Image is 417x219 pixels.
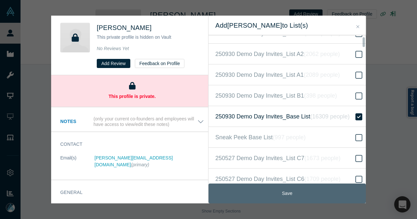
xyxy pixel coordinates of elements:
[60,203,94,216] dt: Alchemist Roles
[94,203,204,210] dd: Network
[304,155,340,161] i: ( 1673 people )
[215,112,350,121] span: 250930 Demo Day Invites_Base List
[304,51,340,57] i: ( 2062 people )
[215,174,340,184] span: 250527 Demo Day Invites_List C6
[304,176,340,182] i: ( 1709 people )
[354,23,361,31] button: Close
[93,116,197,127] p: (only your current co-founders and employees will have access to view/edit these notes)
[304,30,340,36] i: ( 1687 people )
[215,21,359,29] h2: Add [PERSON_NAME] to List(s)
[60,155,94,175] dt: Email(s)
[97,59,130,68] button: Add Review
[60,141,195,148] h3: Contact
[131,162,149,167] span: (primary)
[60,118,92,125] h3: Notes
[215,70,340,79] span: 250930 Demo Day Invites_List A1
[60,93,204,100] p: This profile is private.
[215,91,337,100] span: 250930 Demo Day Invites_List B1
[304,92,337,99] i: ( 398 people )
[215,49,340,59] span: 250930 Demo Day Invites_List A2
[215,133,306,142] span: Sneak Peek Base List
[208,184,366,203] button: Save
[215,154,340,163] span: 250527 Demo Day Invites_List C7
[97,24,151,31] span: [PERSON_NAME]
[273,134,306,141] i: ( 997 people )
[94,155,173,167] a: [PERSON_NAME][EMAIL_ADDRESS][DOMAIN_NAME]
[60,189,195,196] h3: General
[60,116,204,127] button: Notes (only your current co-founders and employees will have access to view/edit these notes)
[310,113,350,120] i: ( 16309 people )
[97,34,199,41] p: This private profile is hidden on Vault
[135,59,185,68] button: Feedback on Profile
[97,46,129,51] span: No Reviews Yet
[304,72,340,78] i: ( 2089 people )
